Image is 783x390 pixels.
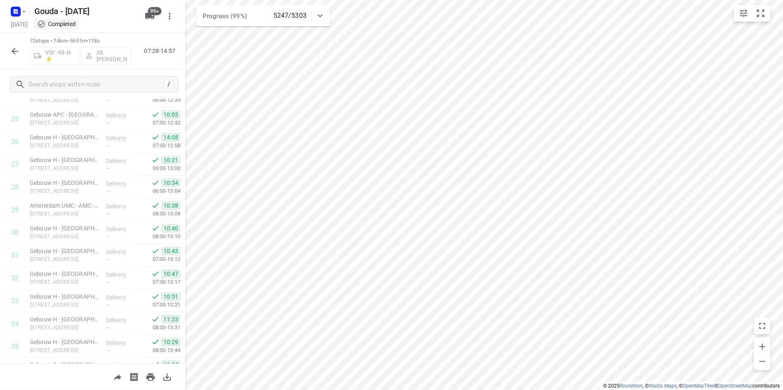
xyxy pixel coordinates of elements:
svg: Done [151,292,160,301]
p: Meibergdreef 9, Amsterdam [30,187,99,195]
span: 10:43 [161,247,180,255]
div: 28 [12,183,19,191]
div: 32 [12,274,19,282]
span: — [106,234,110,240]
span: — [106,302,110,308]
div: 34 [12,320,19,328]
button: 99+ [141,8,158,24]
span: — [106,143,110,149]
p: 08:00-13:10 [139,232,180,241]
p: Delivery [106,202,136,211]
div: 31 [12,251,19,259]
p: Gebouw H - Amsterdam UMC - Locatie AMC - Afdeling Afvalbeheer(Rene Sanou) [30,315,99,323]
p: Gebouw H - Amsterdam UMC - Locatie AMC - Afdeling Verloskunde H4-Zuid(Anneke van de Kamp) [30,270,99,278]
span: 10:29 [161,338,180,346]
p: Gebouw H - Amsterdam UMC - Locatie AMC - Afdeling Kinderintensive Care H8Zuid(Marloes Badenbroek) [30,179,99,187]
p: Meibergdreef 9, Amsterdam [30,255,99,263]
p: Gebouw G - Amsterdam UMC - Locatie AMC - Afdeling IC Neonatologie G3 Zuid(Jacob Zijp) [30,361,99,369]
svg: Done [151,224,160,232]
p: Delivery [106,225,136,233]
p: Meibergdreef 9, Amsterdam [30,232,99,241]
span: 10:55 [161,361,180,369]
p: Gebouw H - Amsterdam UMC - Locatie AMC - Afdeling Brandpreventie en Veiligheid(Michael Boelsma) [30,133,99,141]
svg: Done [151,110,160,119]
svg: Done [151,361,160,369]
a: OpenStreetMap [718,383,752,389]
p: Meibergdreef 9, Amsterdam [30,323,99,332]
p: Delivery [106,134,136,142]
div: 27 [12,160,19,168]
span: — [106,279,110,285]
svg: Done [151,247,160,255]
span: 10:47 [161,270,180,278]
span: 10:34 [161,179,180,187]
p: Gebouw H - Amsterdam UMC - AMC - Kindergeneeskunde - Stafgebied - 7e etage (Manon van Hattem)(Man... [30,224,99,232]
a: Stadia Maps [649,383,677,389]
p: 07:00-12:42 [139,119,180,127]
p: 07:00-13:17 [139,278,180,286]
p: 72 stops • 74km • 6h51m [30,37,131,45]
p: 08:00-13:31 [139,323,180,332]
p: Delivery [106,111,136,120]
span: Print shipping labels [126,373,142,380]
p: Amsterdam UMC - AMC - Kindergeneeskunde - Stafgebied - 7e etage(Manon van Hattem) [30,201,99,210]
span: 11:23 [161,315,180,323]
div: small contained button group [734,5,771,22]
span: — [106,256,110,263]
span: 118u [88,38,100,44]
p: Meibergdreef 9, Amsterdam [30,210,99,218]
button: Map settings [735,5,752,22]
p: Delivery [106,293,136,301]
p: 08:00-13:44 [139,346,180,354]
svg: Done [151,156,160,164]
p: Delivery [106,270,136,279]
p: 07:28-14:57 [144,47,179,55]
p: Meibergdreef 9, Amsterdam [30,164,99,172]
div: 33 [12,297,19,305]
p: 08:30-13:09 [139,210,180,218]
p: Delivery [106,179,136,188]
p: 07:00-12:58 [139,141,180,150]
span: • [86,38,88,44]
p: Gebouw H - Amsterdam UMC - Locatie AMC - Afdeling Inbound(Michael Driessen) [30,338,99,346]
span: 14:08 [161,133,180,141]
p: Gebouw H - Amsterdam UMC - Locatie AMC - Afdeling Verloskunde H3-Zuid(Anneke van de Kamp) [30,292,99,301]
span: 99+ [148,7,162,15]
div: 29 [12,206,19,214]
p: Delivery [106,316,136,324]
span: — [106,347,110,354]
div: 30 [12,229,19,237]
span: — [106,188,110,194]
input: Search stops within route [29,78,164,91]
svg: Done [151,338,160,346]
p: Gebouw H - Amsterdam UMC - Locatie AMC - Afdeling Logistiek H(Nienke de Jonge) [30,156,99,164]
div: / [164,80,173,89]
span: — [106,97,110,103]
a: Routetitan [620,383,643,389]
div: 25 [12,115,19,123]
p: 06:00-13:04 [139,187,180,195]
span: 10:51 [161,292,180,301]
p: 06:00-13:00 [139,164,180,172]
li: © 2025 , © , © © contributors [603,383,780,389]
span: Progress (99%) [203,12,247,20]
svg: Done [151,270,160,278]
svg: Done [151,133,160,141]
p: Meibergdreef 9, Amsterdam [30,346,99,354]
div: This project completed. You cannot make any changes to it. [37,20,76,28]
p: Meibergdreef 9, Amsterdam [30,96,99,104]
p: 06:00-12:39 [139,96,180,104]
span: Print route [142,373,159,380]
span: — [106,165,110,172]
span: — [106,211,110,217]
p: 07:00-13:12 [139,255,180,263]
span: 10:21 [161,156,180,164]
p: Delivery [106,339,136,347]
p: Delivery [106,248,136,256]
svg: Done [151,315,160,323]
p: Meibergdreef 9, Amsterdam [30,141,99,150]
span: 10:03 [161,110,180,119]
span: Download route [159,373,175,380]
a: OpenMapTiles [682,383,714,389]
p: Meibergdreef 9, Amsterdam [30,119,99,127]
